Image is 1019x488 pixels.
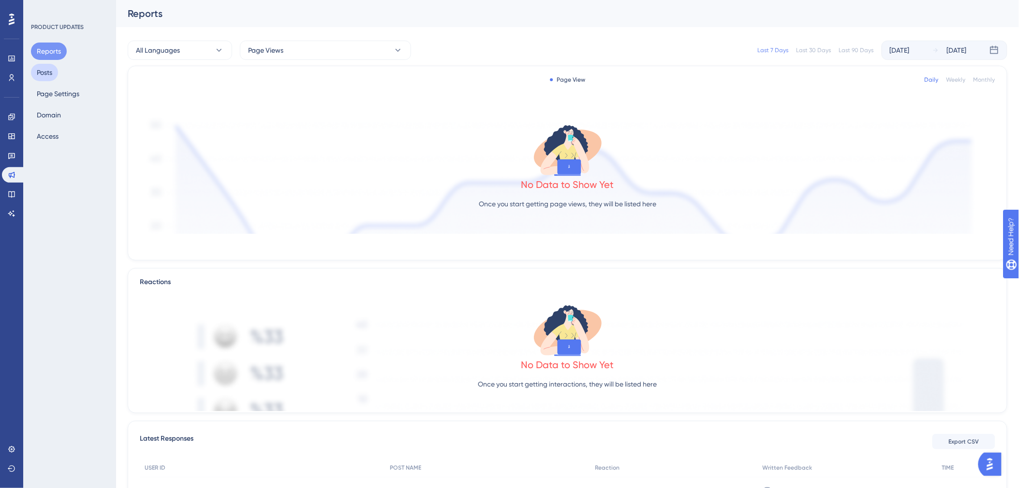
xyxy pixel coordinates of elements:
div: Daily [925,76,939,84]
div: Reports [128,7,983,20]
div: No Data to Show Yet [521,178,614,191]
div: Last 7 Days [758,46,789,54]
button: Access [31,128,64,145]
span: Latest Responses [140,433,193,450]
span: USER ID [145,464,165,472]
span: Page Views [248,44,283,56]
span: Reaction [595,464,620,472]
button: Posts [31,64,58,81]
div: [DATE] [947,44,967,56]
p: Once you start getting interactions, they will be listed here [478,378,657,390]
button: Page Views [240,41,411,60]
button: Domain [31,106,67,124]
p: Once you start getting page views, they will be listed here [479,198,656,210]
button: All Languages [128,41,232,60]
button: Reports [31,43,67,60]
div: [DATE] [890,44,910,56]
span: All Languages [136,44,180,56]
button: Export CSV [932,434,995,449]
div: Last 30 Days [797,46,831,54]
div: Reactions [140,276,995,288]
span: Export CSV [949,438,979,445]
div: Page View [550,76,585,84]
button: Page Settings [31,85,85,102]
span: POST NAME [390,464,421,472]
div: Monthly [974,76,995,84]
span: Need Help? [23,2,60,14]
iframe: UserGuiding AI Assistant Launcher [978,450,1007,479]
div: PRODUCT UPDATES [31,23,84,31]
span: TIME [942,464,954,472]
div: Weekly [946,76,966,84]
div: Last 90 Days [839,46,874,54]
span: Written Feedback [763,464,812,472]
div: No Data to Show Yet [521,358,614,372]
